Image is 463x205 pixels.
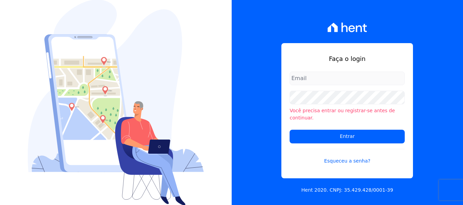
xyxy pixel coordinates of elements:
p: Hent 2020. CNPJ: 35.429.428/0001-39 [301,187,393,194]
input: Entrar [290,130,405,143]
input: Email [290,72,405,85]
h1: Faça o login [290,54,405,63]
li: Você precisa entrar ou registrar-se antes de continuar. [290,107,405,121]
a: Esqueceu a senha? [290,149,405,165]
